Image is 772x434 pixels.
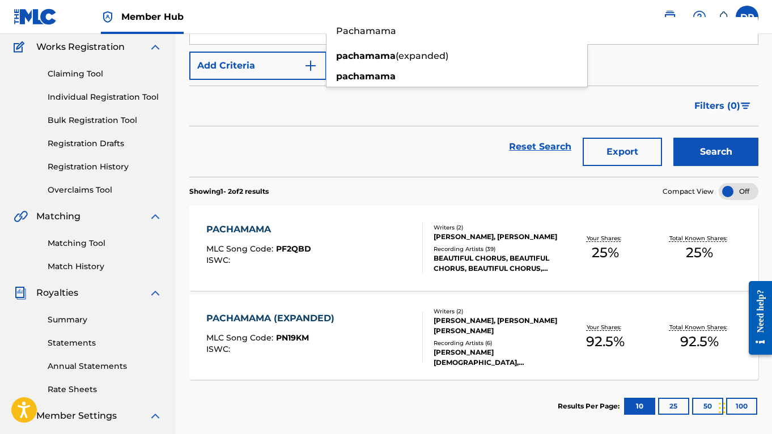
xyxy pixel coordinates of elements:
[206,244,276,254] span: MLC Song Code :
[304,59,317,73] img: 9d2ae6d4665cec9f34b9.svg
[663,10,677,24] img: search
[658,398,689,415] button: 25
[434,347,558,368] div: [PERSON_NAME][DEMOGRAPHIC_DATA], [DEMOGRAPHIC_DATA], [DEMOGRAPHIC_DATA], [DEMOGRAPHIC_DATA], [PER...
[149,40,162,54] img: expand
[434,339,558,347] div: Recording Artists ( 6 )
[36,409,117,423] span: Member Settings
[718,11,729,23] div: Notifications
[741,103,750,109] img: filter
[48,161,162,173] a: Registration History
[48,261,162,273] a: Match History
[663,186,714,197] span: Compact View
[48,114,162,126] a: Bulk Registration Tool
[48,237,162,249] a: Matching Tool
[686,242,713,263] span: 25 %
[688,6,711,28] div: Help
[189,206,758,291] a: PACHAMAMAMLC Song Code:PF2QBDISWC:Writers (2)[PERSON_NAME], [PERSON_NAME]Recording Artists (39)BE...
[592,242,619,263] span: 25 %
[48,314,162,326] a: Summary
[587,323,624,331] p: Your Shares:
[206,312,340,325] div: PACHAMAMA (EXPANDED)
[434,316,558,336] div: [PERSON_NAME], [PERSON_NAME] [PERSON_NAME]
[688,92,758,120] button: Filters (0)
[36,286,78,300] span: Royalties
[36,40,125,54] span: Works Registration
[14,286,27,300] img: Royalties
[434,253,558,274] div: BEAUTIFUL CHORUS, BEAUTIFUL CHORUS, BEAUTIFUL CHORUS, BEAUTIFUL CHORUS, BEAUTIFUL CHORUS
[669,234,730,242] p: Total Known Shares:
[558,401,622,411] p: Results Per Page:
[659,6,681,28] a: Public Search
[276,244,311,254] span: PF2QBD
[336,71,396,82] strong: pachamama
[396,50,448,61] span: (expanded)
[36,210,80,223] span: Matching
[48,384,162,395] a: Rate Sheets
[693,10,706,24] img: help
[48,360,162,372] a: Annual Statements
[336,50,396,61] strong: pachamama
[14,40,28,54] img: Works Registration
[680,331,719,352] span: 92.5 %
[736,6,758,28] div: User Menu
[206,255,233,265] span: ISWC :
[48,184,162,196] a: Overclaims Tool
[206,344,233,354] span: ISWC :
[434,245,558,253] div: Recording Artists ( 39 )
[189,52,326,80] button: Add Criteria
[48,138,162,150] a: Registration Drafts
[14,210,28,223] img: Matching
[48,91,162,103] a: Individual Registration Tool
[189,16,758,177] form: Search Form
[719,391,726,425] div: Drag
[276,333,309,343] span: PN19KM
[121,10,184,23] span: Member Hub
[740,269,772,366] iframe: Resource Center
[692,398,723,415] button: 50
[48,68,162,80] a: Claiming Tool
[624,398,655,415] button: 10
[583,138,662,166] button: Export
[101,10,114,24] img: Top Rightsholder
[669,323,730,331] p: Total Known Shares:
[189,295,758,380] a: PACHAMAMA (EXPANDED)MLC Song Code:PN19KMISWC:Writers (2)[PERSON_NAME], [PERSON_NAME] [PERSON_NAME...
[503,134,577,159] a: Reset Search
[48,337,162,349] a: Statements
[673,138,758,166] button: Search
[694,99,740,113] span: Filters ( 0 )
[189,186,269,197] p: Showing 1 - 2 of 2 results
[434,223,558,232] div: Writers ( 2 )
[434,232,558,242] div: [PERSON_NAME], [PERSON_NAME]
[586,331,625,352] span: 92.5 %
[14,8,57,25] img: MLC Logo
[206,223,311,236] div: PACHAMAMA
[434,307,558,316] div: Writers ( 2 )
[149,210,162,223] img: expand
[149,409,162,423] img: expand
[206,333,276,343] span: MLC Song Code :
[587,234,624,242] p: Your Shares:
[715,380,772,434] iframe: Chat Widget
[149,286,162,300] img: expand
